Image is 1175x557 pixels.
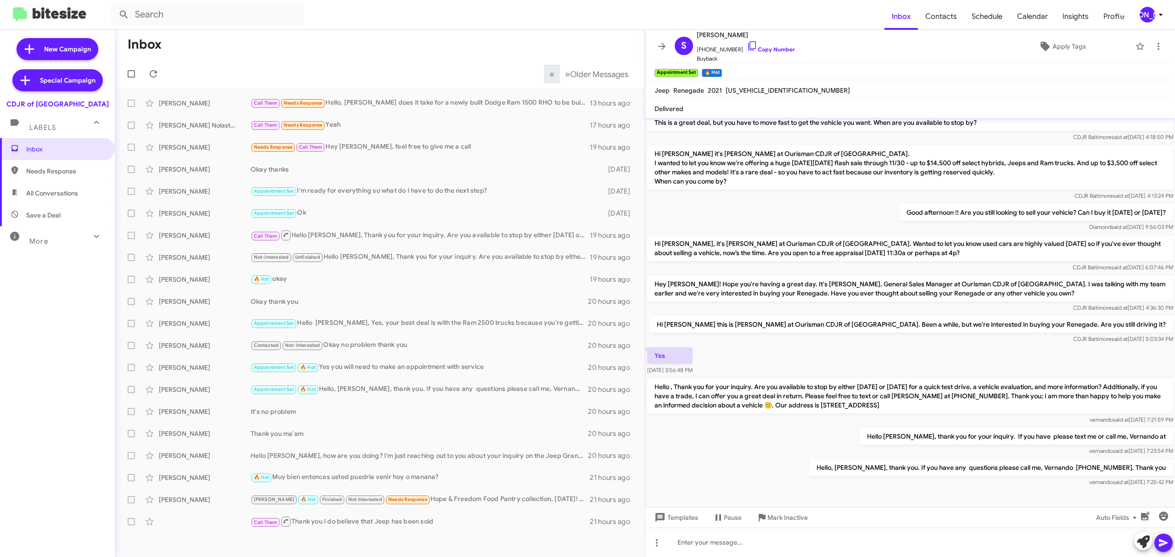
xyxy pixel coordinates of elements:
span: 2021 [708,86,722,95]
button: Next [560,65,634,84]
span: 🔥 Hot [301,496,316,502]
span: said at [1113,447,1129,454]
span: Inbox [26,145,104,154]
span: Appointment Set [254,364,294,370]
span: said at [1112,335,1128,342]
span: CDJR Baltimore [DATE] 4:18:50 PM [1073,134,1173,140]
span: Call Them [254,519,278,525]
span: Call Them [299,144,323,150]
span: vernando [DATE] 7:25:42 PM [1089,479,1173,485]
span: Labels [29,123,56,132]
span: Pause [724,509,742,526]
span: Needs Response [284,100,323,106]
span: Unfinished [295,254,320,260]
div: [PERSON_NAME] [159,143,251,152]
span: said at [1113,479,1129,485]
div: Thank you ma'am [251,429,588,438]
span: 🔥 Hot [300,386,316,392]
span: Not-Interested [285,342,320,348]
span: Delivered [655,105,683,113]
div: 21 hours ago [590,473,638,482]
a: Copy Number [747,46,795,53]
span: Appointment Set [254,188,294,194]
div: [PERSON_NAME] [159,209,251,218]
div: Hey [PERSON_NAME], feel free to give me a call [251,142,590,152]
div: 20 hours ago [588,429,638,438]
a: Schedule [964,3,1010,30]
span: More [29,237,48,245]
div: [PERSON_NAME] [159,429,251,438]
span: Profile [1096,3,1132,30]
p: Yes [647,347,693,364]
span: 🔥 Hot [254,474,269,480]
small: 🔥 Hot [702,69,722,77]
span: Inbox [884,3,918,30]
div: [PERSON_NAME] [159,297,251,306]
button: Mark Inactive [749,509,815,526]
span: Finished [322,496,342,502]
span: Appointment Set [254,320,294,326]
div: Hope & Freedom Food Pantry collection, [DATE]! Donate soup & non-perishables (no glass) in the LS... [251,494,590,505]
div: 17 hours ago [590,121,638,130]
span: Templates [653,509,698,526]
span: said at [1113,192,1129,199]
button: Templates [645,509,705,526]
div: [PERSON_NAME] [159,319,251,328]
span: CDJR Baltimore [DATE] 4:36:30 PM [1073,304,1173,311]
span: Appointment Set [254,210,294,216]
span: Mark Inactive [767,509,808,526]
div: [PERSON_NAME] [159,495,251,504]
a: Calendar [1010,3,1055,30]
span: Older Messages [570,69,628,79]
span: Diamond [DATE] 9:56:03 PM [1089,223,1173,230]
div: Hello, [PERSON_NAME], thank you. If you have any questions please call me, Vernando [PHONE_NUMBER... [251,384,588,395]
span: 🔥 Hot [254,276,269,282]
div: [PERSON_NAME] [159,473,251,482]
span: 🔥 Hot [300,364,316,370]
span: S [681,39,687,53]
span: » [565,68,570,80]
span: said at [1111,223,1127,230]
span: Apply Tags [1052,38,1086,55]
span: [DATE] 3:56:48 PM [647,367,693,373]
span: said at [1113,416,1129,423]
span: Auto Fields [1096,509,1140,526]
span: Appointment Set [254,386,294,392]
div: Yeah [251,120,590,130]
span: said at [1111,264,1127,271]
span: Needs Response [284,122,323,128]
div: [PERSON_NAME] [159,363,251,372]
span: « [549,68,554,80]
span: vernando [DATE] 7:21:59 PM [1090,416,1173,423]
p: Hello [PERSON_NAME], thank you for your inquiry. If you have please text me or call me, Vernando at [860,428,1173,445]
a: Insights [1055,3,1096,30]
a: Special Campaign [12,69,103,91]
span: Renegade [673,86,704,95]
span: CDJR Baltimore [DATE] 4:13:24 PM [1074,192,1173,199]
div: [PERSON_NAME] [1140,7,1155,22]
span: New Campaign [44,45,91,54]
div: 19 hours ago [590,253,638,262]
div: Hello [PERSON_NAME], Yes, your best deal is with the Ram 2500 trucks because you're getting a hug... [251,318,588,329]
div: 20 hours ago [588,451,638,460]
div: 20 hours ago [588,319,638,328]
span: Needs Response [26,167,104,176]
span: Not Interested [348,496,382,502]
div: Thank you I do believe that Jeep has been sold [251,516,590,527]
span: Jeep [655,86,670,95]
span: vernando [DATE] 7:23:54 PM [1089,447,1173,454]
div: [PERSON_NAME] [159,253,251,262]
div: Hello [PERSON_NAME], Thank you for your inquiry. Are you available to stop by either [DATE] or [D... [251,229,590,241]
span: Call Them [254,233,278,239]
div: It's no problem [251,407,588,416]
div: [PERSON_NAME] [159,385,251,394]
p: Hey [PERSON_NAME]! Hope you're having a great day. It's [PERSON_NAME], General Sales Manager at O... [647,276,1173,301]
div: 13 hours ago [590,99,638,108]
div: Yes you will need to make an appointment with service [251,362,588,373]
p: Hello , Thank you for your inquiry. Are you available to stop by either [DATE] or [DATE] for a qu... [647,379,1173,413]
button: Apply Tags [993,38,1131,55]
span: [PHONE_NUMBER] [697,40,795,54]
